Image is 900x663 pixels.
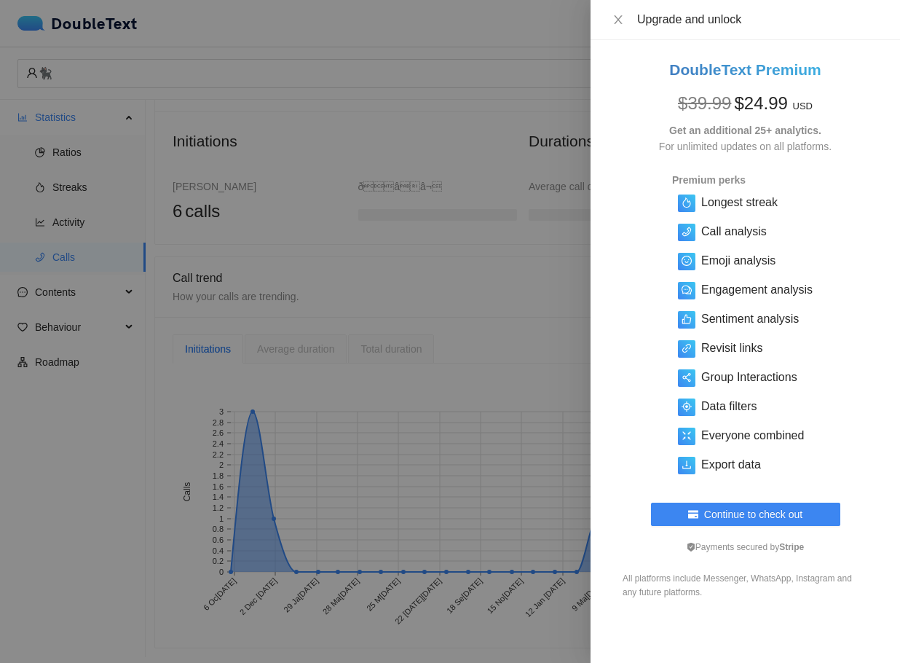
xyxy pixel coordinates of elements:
span: $ 39.99 [678,93,731,113]
span: All platforms include Messenger, WhatsApp, Instagram and any future platforms. [623,573,852,597]
span: fire [682,197,692,208]
button: credit-cardContinue to check out [651,503,840,526]
span: fullscreen-exit [682,431,692,441]
h2: DoubleText Premium [608,58,883,82]
h5: Everyone combined [701,427,804,444]
span: safety-certificate [687,543,695,552]
h5: Sentiment analysis [701,310,799,328]
h5: Engagement analysis [701,281,813,299]
b: Stripe [779,542,804,552]
span: share-alt [682,372,692,382]
span: For unlimited updates on all platforms. [659,141,832,152]
span: phone [682,227,692,237]
strong: Premium perks [672,174,746,186]
span: USD [793,101,813,111]
h5: Group Interactions [701,369,797,386]
h5: Call analysis [701,223,767,240]
span: Continue to check out [704,506,802,522]
span: credit-card [688,509,698,521]
button: Close [608,13,628,27]
span: download [682,460,692,470]
h5: Export data [701,456,761,474]
h5: Longest streak [701,194,778,211]
span: close [612,14,624,25]
h5: Revisit links [701,340,762,357]
span: Payments secured by [687,542,804,552]
span: smile [682,256,692,266]
span: comment [682,285,692,295]
span: like [682,314,692,324]
h5: Emoji analysis [701,252,775,270]
span: aim [682,401,692,412]
strong: Get an additional 25+ analytics. [669,125,821,136]
span: $ 24.99 [734,93,787,113]
span: link [682,343,692,353]
h5: Data filters [701,398,757,415]
div: Upgrade and unlock [637,12,883,28]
